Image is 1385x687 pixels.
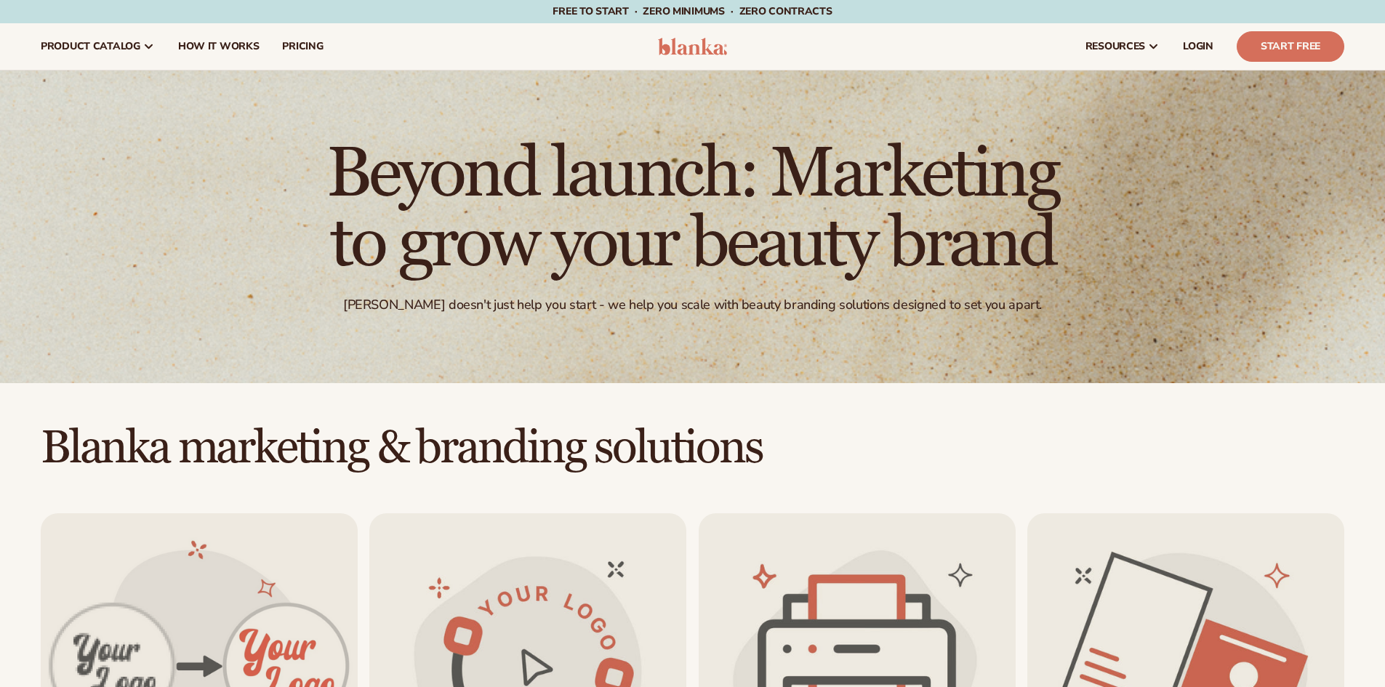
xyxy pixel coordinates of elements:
[178,41,260,52] span: How It Works
[166,23,271,70] a: How It Works
[41,41,140,52] span: product catalog
[1171,23,1225,70] a: LOGIN
[282,41,323,52] span: pricing
[658,38,727,55] img: logo
[293,140,1093,279] h1: Beyond launch: Marketing to grow your beauty brand
[1085,41,1145,52] span: resources
[1074,23,1171,70] a: resources
[553,4,832,18] span: Free to start · ZERO minimums · ZERO contracts
[1237,31,1344,62] a: Start Free
[343,297,1042,313] div: [PERSON_NAME] doesn't just help you start - we help you scale with beauty branding solutions desi...
[1183,41,1213,52] span: LOGIN
[29,23,166,70] a: product catalog
[270,23,334,70] a: pricing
